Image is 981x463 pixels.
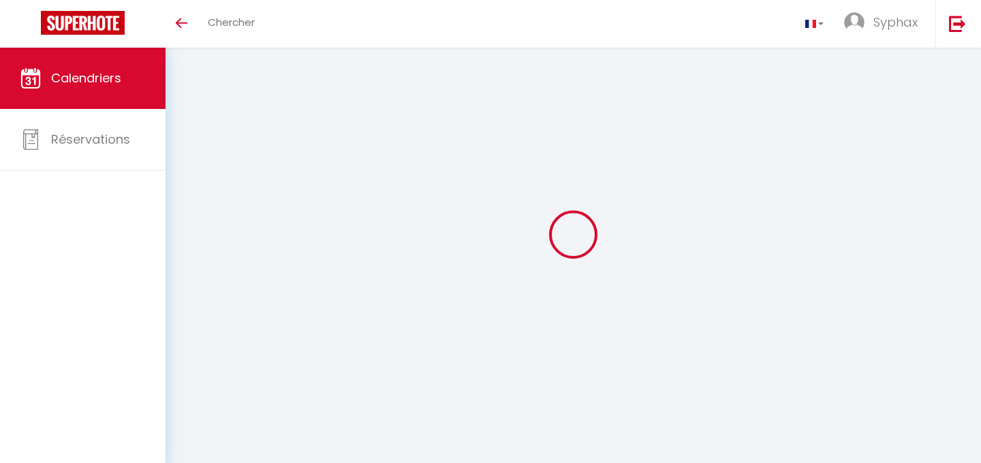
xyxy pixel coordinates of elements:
span: Syphax [873,14,918,31]
img: ... [844,12,865,33]
img: Super Booking [41,11,125,35]
span: Chercher [208,15,255,29]
span: Calendriers [51,69,121,86]
img: logout [949,15,966,32]
span: Réservations [51,131,130,148]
